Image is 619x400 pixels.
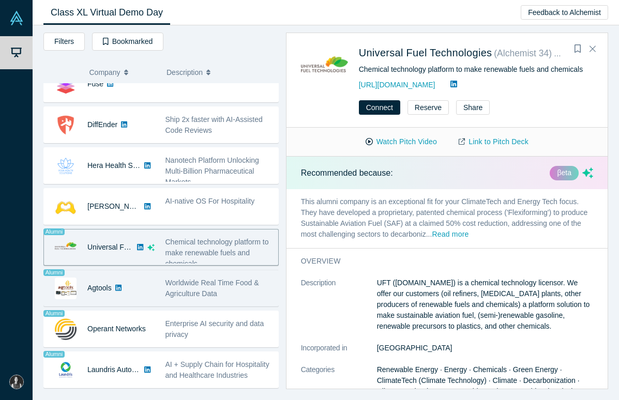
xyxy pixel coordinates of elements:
[432,229,469,241] button: Read more
[301,343,377,364] dt: Incorporated in
[87,365,234,374] a: Laundris Autonomous Inventory Management
[55,155,77,177] img: Hera Health Solutions's Logo
[301,167,393,179] p: Recommended because:
[92,33,163,51] button: Bookmarked
[87,284,112,292] a: Agtools
[55,196,77,218] img: Besty AI's Logo
[43,269,65,276] span: Alumni
[43,33,85,51] button: Filters
[377,278,593,332] p: UFT ([DOMAIN_NAME]) is a chemical technology licensor. We offer our customers (oil refiners, [MED...
[55,359,77,381] img: Laundris Autonomous Inventory Management's Logo
[87,120,117,129] a: DiffEnder
[55,73,77,95] img: Fuse's Logo
[286,189,608,248] p: This alumni company is an exceptional fit for your ClimateTech and Energy Tech focus. They have d...
[87,161,158,170] a: Hera Health Solutions
[359,64,593,75] div: Chemical technology platform to make renewable fuels and chemicals
[585,41,600,57] button: Close
[87,80,103,88] a: Fuse
[301,278,377,343] dt: Description
[55,318,77,340] img: Operant Networks's Logo
[550,166,579,180] div: βeta
[301,256,579,267] h3: overview
[355,133,448,151] button: Watch Pitch Video
[165,238,269,268] span: Chemical technology platform to make renewable fuels and chemicals
[9,11,24,25] img: Alchemist Vault Logo
[43,1,170,25] a: Class XL Virtual Demo Day
[87,325,146,333] a: Operant Networks
[165,360,269,379] span: AI + Supply Chain for Hospitality and Healthcare Industries
[359,81,435,89] a: [URL][DOMAIN_NAME]
[55,278,77,299] img: Agtools's Logo
[55,114,77,136] img: DiffEnder's Logo
[521,5,608,20] button: Feedback to Alchemist
[377,365,580,395] span: Renewable Energy · Energy · Chemicals · Green Energy · ClimateTech (Climate Technology) · Climate...
[377,343,593,353] dd: [GEOGRAPHIC_DATA]
[167,61,271,83] button: Description
[456,100,490,115] button: Share
[87,202,155,210] a: [PERSON_NAME] AI
[554,51,575,57] span: Alumni
[570,42,585,56] button: Bookmark
[407,100,449,115] button: Reserve
[165,115,263,134] span: Ship 2x faster with AI-Assisted Code Reviews
[301,44,348,91] img: Universal Fuel Technologies's Logo
[167,61,203,83] span: Description
[147,244,155,251] svg: dsa ai sparkles
[359,100,400,115] button: Connect
[89,61,156,83] button: Company
[165,279,259,298] span: Worldwide Real Time Food & Agriculture Data
[359,47,492,58] a: Universal Fuel Technologies
[448,133,539,151] a: Link to Pitch Deck
[89,61,120,83] span: Company
[582,167,593,178] svg: dsa ai sparkles
[87,243,178,251] a: Universal Fuel Technologies
[9,375,24,389] img: Negar Rajabi's Account
[494,48,552,58] small: ( Alchemist 34 )
[43,228,65,235] span: Alumni
[165,319,264,339] span: Enterprise AI security and data privacy
[43,310,65,317] span: Alumni
[165,156,259,186] span: Nanotech Platform Unlocking Multi-Billion Pharmaceutical Markets
[43,351,65,358] span: Alumni
[55,237,77,258] img: Universal Fuel Technologies's Logo
[165,197,255,205] span: AI-native OS For Hospitality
